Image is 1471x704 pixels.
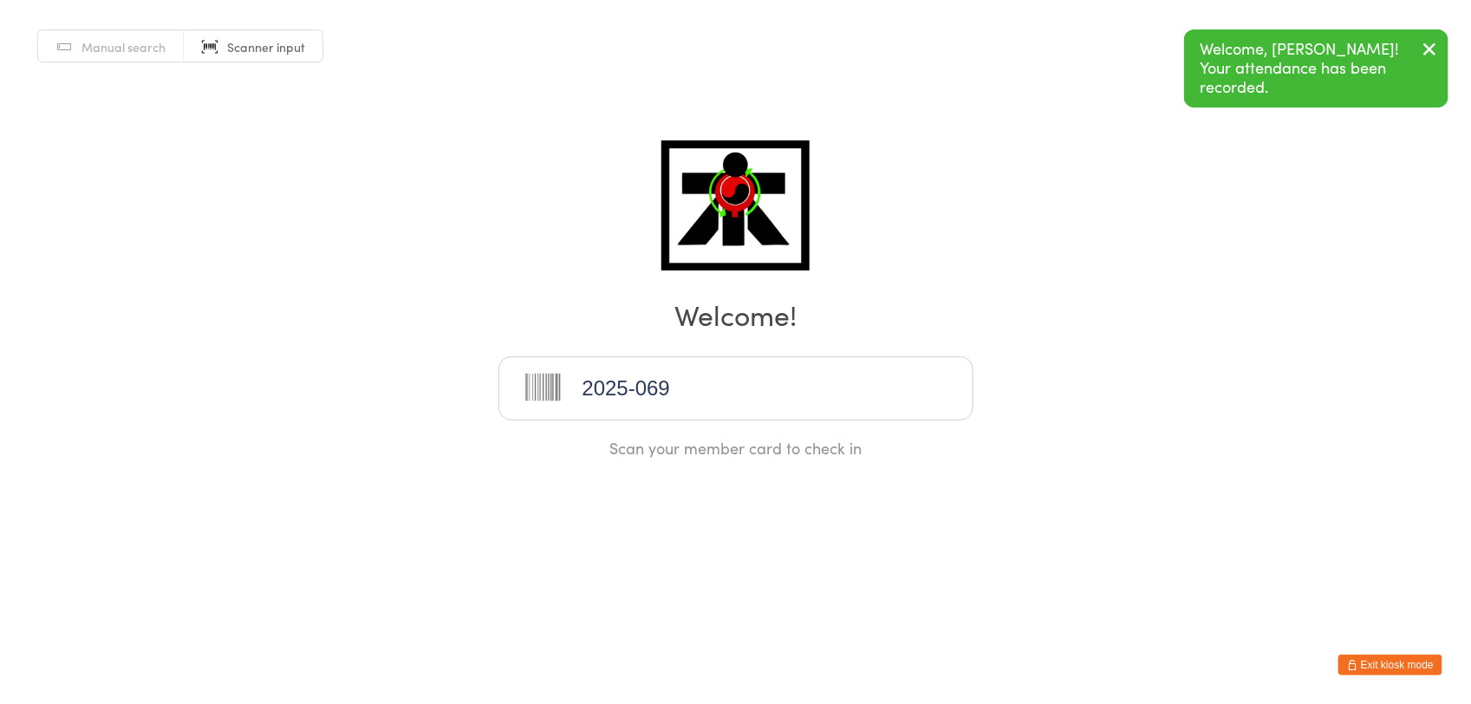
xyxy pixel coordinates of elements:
[1184,29,1448,108] div: Welcome, [PERSON_NAME]! Your attendance has been recorded.
[498,437,973,459] div: Scan your member card to check in
[81,38,166,55] span: Manual search
[17,295,1454,334] h2: Welcome!
[498,356,973,420] input: Scan barcode
[661,140,810,271] img: ATI Midvale / Midland
[227,38,305,55] span: Scanner input
[1338,655,1442,675] button: Exit kiosk mode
